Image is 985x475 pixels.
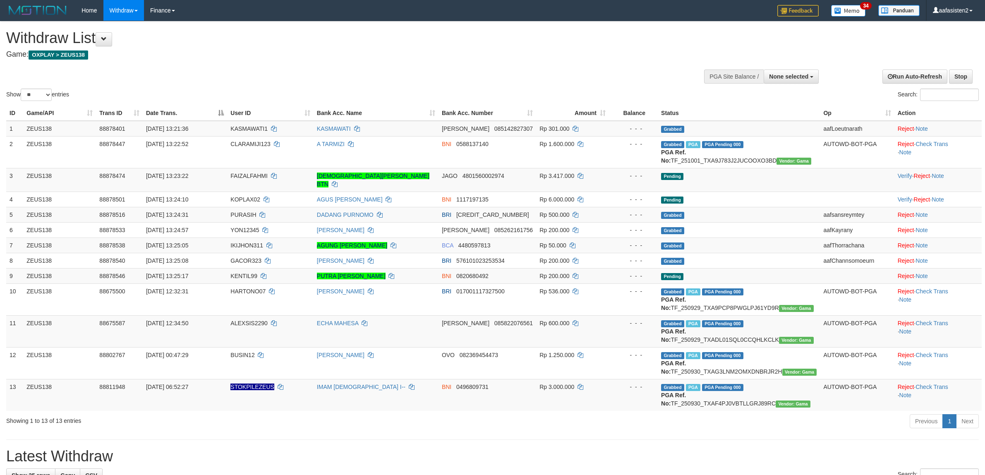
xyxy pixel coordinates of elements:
div: - - - [612,241,654,249]
td: 11 [6,315,23,347]
a: Note [915,227,928,233]
td: aafsansreymtey [820,207,894,222]
span: Rp 1.600.000 [539,141,574,147]
span: Rp 301.000 [539,125,569,132]
span: [DATE] 12:34:50 [146,320,188,326]
span: Rp 600.000 [539,320,569,326]
td: 8 [6,253,23,268]
b: PGA Ref. No: [661,360,686,375]
a: [DEMOGRAPHIC_DATA][PERSON_NAME] BTN [317,173,429,187]
span: 88802767 [99,352,125,358]
a: [PERSON_NAME] [317,288,364,295]
span: [DATE] 13:25:17 [146,273,188,279]
a: Reject [914,196,930,203]
span: OXPLAY > ZEUS138 [29,50,88,60]
th: Op: activate to sort column ascending [820,106,894,121]
span: Grabbed [661,352,684,359]
span: Copy 085142827307 to clipboard [494,125,533,132]
span: [DATE] 13:24:57 [146,227,188,233]
b: PGA Ref. No: [661,392,686,407]
div: - - - [612,383,654,391]
td: ZEUS138 [23,237,96,253]
span: Marked by aafpengsreynich [686,141,700,148]
h1: Withdraw List [6,30,648,46]
td: aafChannsomoeurn [820,253,894,268]
span: Rp 6.000.000 [539,196,574,203]
span: BRI [442,211,451,218]
a: [PERSON_NAME] [317,227,364,233]
td: ZEUS138 [23,253,96,268]
td: ZEUS138 [23,222,96,237]
label: Show entries [6,89,69,101]
td: 6 [6,222,23,237]
b: PGA Ref. No: [661,328,686,343]
span: Pending [661,197,683,204]
a: Previous [910,414,943,428]
span: BNI [442,196,451,203]
span: [PERSON_NAME] [442,227,489,233]
span: Rp 50.000 [539,242,566,249]
span: 88878546 [99,273,125,279]
td: · · [894,379,982,411]
img: panduan.png [878,5,920,16]
div: - - - [612,211,654,219]
a: [PERSON_NAME] [317,352,364,358]
td: TF_250929_TXA9PCP8PWGLPJ61YD9R [658,283,820,315]
th: Action [894,106,982,121]
a: Check Trans [915,352,948,358]
b: PGA Ref. No: [661,296,686,311]
a: AGUS [PERSON_NAME] [317,196,383,203]
td: ZEUS138 [23,379,96,411]
a: IMAM [DEMOGRAPHIC_DATA] I-- [317,384,405,390]
span: [DATE] 06:52:27 [146,384,188,390]
span: Copy 1117197135 to clipboard [456,196,489,203]
span: Grabbed [661,320,684,327]
td: · · [894,192,982,207]
td: AUTOWD-BOT-PGA [820,315,894,347]
th: User ID: activate to sort column ascending [227,106,314,121]
a: Note [915,242,928,249]
td: ZEUS138 [23,121,96,137]
span: [DATE] 13:25:05 [146,242,188,249]
b: PGA Ref. No: [661,149,686,164]
span: HARTONO07 [230,288,266,295]
span: [DATE] 12:32:31 [146,288,188,295]
span: PGA Pending [702,320,743,327]
td: 12 [6,347,23,379]
a: Note [915,211,928,218]
td: ZEUS138 [23,168,96,192]
td: AUTOWD-BOT-PGA [820,347,894,379]
span: [PERSON_NAME] [442,125,489,132]
span: BNI [442,141,451,147]
a: KASMAWATI [317,125,351,132]
a: PUTRA [PERSON_NAME] [317,273,386,279]
span: BCA [442,242,453,249]
span: [DATE] 00:47:29 [146,352,188,358]
span: Vendor URL: https://trx31.1velocity.biz [779,337,814,344]
div: - - - [612,195,654,204]
span: Grabbed [661,212,684,219]
td: · · [894,315,982,347]
a: Note [932,173,944,179]
a: AGUNG [PERSON_NAME] [317,242,387,249]
a: 1 [942,414,956,428]
span: BNI [442,384,451,390]
span: Grabbed [661,242,684,249]
span: Pending [661,173,683,180]
a: Note [899,149,912,156]
td: 13 [6,379,23,411]
a: Reject [898,125,914,132]
div: Showing 1 to 13 of 13 entries [6,413,404,425]
span: Copy 017001117327500 to clipboard [456,288,505,295]
a: ECHA MAHESA [317,320,358,326]
div: - - - [612,319,654,327]
a: Check Trans [915,141,948,147]
span: Copy 0820680492 to clipboard [456,273,489,279]
span: Grabbed [661,384,684,391]
td: ZEUS138 [23,136,96,168]
div: - - - [612,287,654,295]
span: Marked by aafsreyleap [686,384,700,391]
td: 1 [6,121,23,137]
td: 2 [6,136,23,168]
th: ID [6,106,23,121]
